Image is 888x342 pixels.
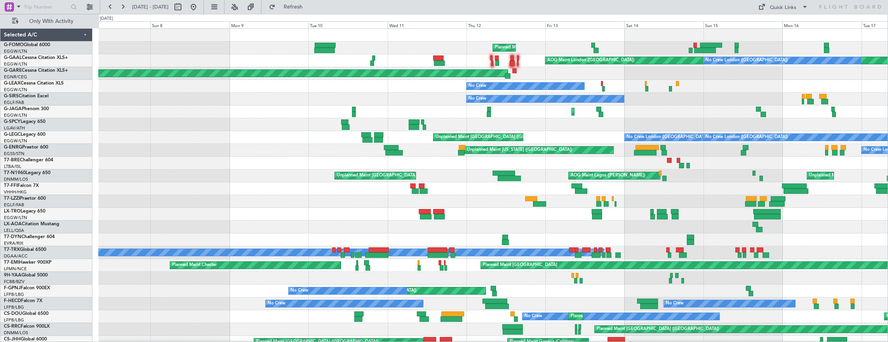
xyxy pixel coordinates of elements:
[4,158,20,162] span: T7-BRE
[4,43,24,47] span: G-FOMO
[4,273,48,278] a: 9H-YAAGlobal 5000
[4,196,46,201] a: T7-LZZIPraetor 600
[4,304,24,310] a: LFPB/LBG
[4,158,53,162] a: T7-BREChallenger 604
[4,145,22,150] span: G-ENRG
[4,215,27,221] a: EGGW/LTN
[547,55,634,66] div: AOG Maint London ([GEOGRAPHIC_DATA])
[388,21,467,28] div: Wed 11
[468,80,486,92] div: No Crew
[4,235,55,239] a: T7-DYNChallenger 604
[4,324,50,329] a: CS-RRCFalcon 900LX
[597,323,719,335] div: Planned Maint [GEOGRAPHIC_DATA] ([GEOGRAPHIC_DATA])
[4,171,50,175] a: T7-N1960Legacy 650
[4,125,25,131] a: LGAV/ATH
[467,144,572,156] div: Unplanned Maint [US_STATE] ([GEOGRAPHIC_DATA])
[4,94,19,98] span: G-SIRS
[666,298,684,309] div: No Crew
[4,240,23,246] a: EVRA/RIX
[4,311,22,316] span: CS-DOU
[308,21,387,28] div: Tue 10
[4,100,24,105] a: EGLF/FAB
[132,3,169,10] span: [DATE] - [DATE]
[4,222,59,226] a: LX-AOACitation Mustang
[495,42,617,54] div: Planned Maint [GEOGRAPHIC_DATA] ([GEOGRAPHIC_DATA])
[435,131,563,143] div: Unplanned Maint [GEOGRAPHIC_DATA] ([GEOGRAPHIC_DATA])
[172,259,217,271] div: Planned Maint Chester
[4,228,24,233] a: LELL/QSA
[467,21,545,28] div: Thu 12
[754,1,812,13] button: Quick Links
[545,21,624,28] div: Fri 13
[4,279,24,285] a: FCBB/BZV
[4,266,27,272] a: LFMN/NCE
[4,292,24,297] a: LFPB/LBG
[4,107,49,111] a: G-JAGAPhenom 300
[4,183,39,188] a: T7-FFIFalcon 7X
[4,183,17,188] span: T7-FFI
[524,311,542,322] div: No Crew
[571,170,645,181] div: AOG Maint Lagos ([PERSON_NAME])
[4,94,49,98] a: G-SIRSCitation Excel
[71,21,150,28] div: Sat 7
[4,43,50,47] a: G-FOMOGlobal 6000
[4,61,27,67] a: EGGW/LTN
[20,19,82,24] span: Only With Activity
[100,16,113,22] div: [DATE]
[4,68,68,73] a: G-GARECessna Citation XLS+
[277,4,310,10] span: Refresh
[4,247,46,252] a: T7-TRXGlobal 6500
[770,4,796,12] div: Quick Links
[4,273,21,278] span: 9H-YAA
[4,253,28,259] a: DGAA/ACC
[703,21,782,28] div: Sun 15
[571,311,693,322] div: Planned Maint [GEOGRAPHIC_DATA] ([GEOGRAPHIC_DATA])
[4,202,24,208] a: EGLF/FAB
[4,337,21,342] span: CS-JHH
[4,119,45,124] a: G-SPCYLegacy 650
[4,209,45,214] a: LX-TROLegacy 650
[705,131,788,143] div: No Crew London ([GEOGRAPHIC_DATA])
[4,324,21,329] span: CS-RRC
[24,1,68,13] input: Trip Number
[4,299,21,303] span: F-HECD
[468,93,486,105] div: No Crew
[291,285,308,297] div: No Crew
[782,21,861,28] div: Mon 16
[4,260,19,265] span: T7-EMI
[574,106,696,117] div: Planned Maint [GEOGRAPHIC_DATA] ([GEOGRAPHIC_DATA])
[150,21,229,28] div: Sun 8
[4,247,20,252] span: T7-TRX
[4,317,24,323] a: LFPB/LBG
[4,222,22,226] span: LX-AOA
[4,311,49,316] a: CS-DOUGlobal 6500
[483,259,557,271] div: Planned Maint [GEOGRAPHIC_DATA]
[4,151,24,157] a: EGSS/STN
[4,196,20,201] span: T7-LZZI
[4,299,42,303] a: F-HECDFalcon 7X
[4,132,21,137] span: G-LEGC
[4,209,21,214] span: LX-TRO
[4,176,28,182] a: DNMM/LOS
[4,68,22,73] span: G-GARE
[4,119,21,124] span: G-SPCY
[4,286,21,290] span: F-GPNJ
[4,337,47,342] a: CS-JHHGlobal 6000
[265,1,312,13] button: Refresh
[4,55,68,60] a: G-GAALCessna Citation XLS+
[337,170,465,181] div: Unplanned Maint [GEOGRAPHIC_DATA] ([GEOGRAPHIC_DATA])
[625,21,703,28] div: Sat 14
[4,235,21,239] span: T7-DYN
[4,55,22,60] span: G-GAAL
[4,164,21,169] a: LTBA/ISL
[9,15,84,28] button: Only With Activity
[4,74,27,80] a: EGNR/CEG
[627,131,709,143] div: No Crew London ([GEOGRAPHIC_DATA])
[4,81,21,86] span: G-LEAX
[4,107,22,111] span: G-JAGA
[705,55,788,66] div: No Crew London ([GEOGRAPHIC_DATA])
[230,21,308,28] div: Mon 9
[4,112,27,118] a: EGGW/LTN
[4,145,48,150] a: G-ENRGPraetor 600
[268,298,286,309] div: No Crew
